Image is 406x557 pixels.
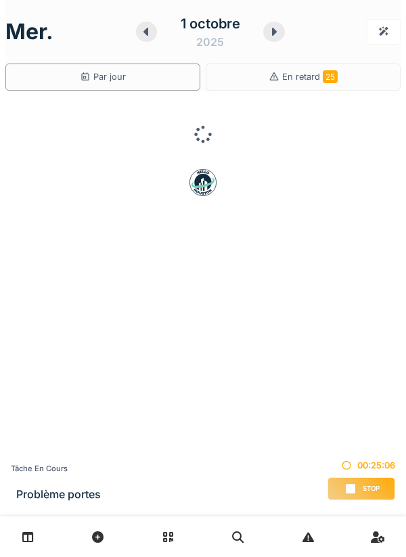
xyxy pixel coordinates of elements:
[323,70,338,83] span: 25
[282,72,338,82] span: En retard
[363,484,380,493] span: Stop
[11,463,101,475] div: Tâche en cours
[80,70,126,83] div: Par jour
[189,169,217,196] img: badge-BVDL4wpA.svg
[16,488,101,501] h3: Problème portes
[196,34,224,50] div: 2025
[5,19,53,45] h1: mer.
[181,14,240,34] div: 1 octobre
[328,459,395,472] div: 00:25:06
